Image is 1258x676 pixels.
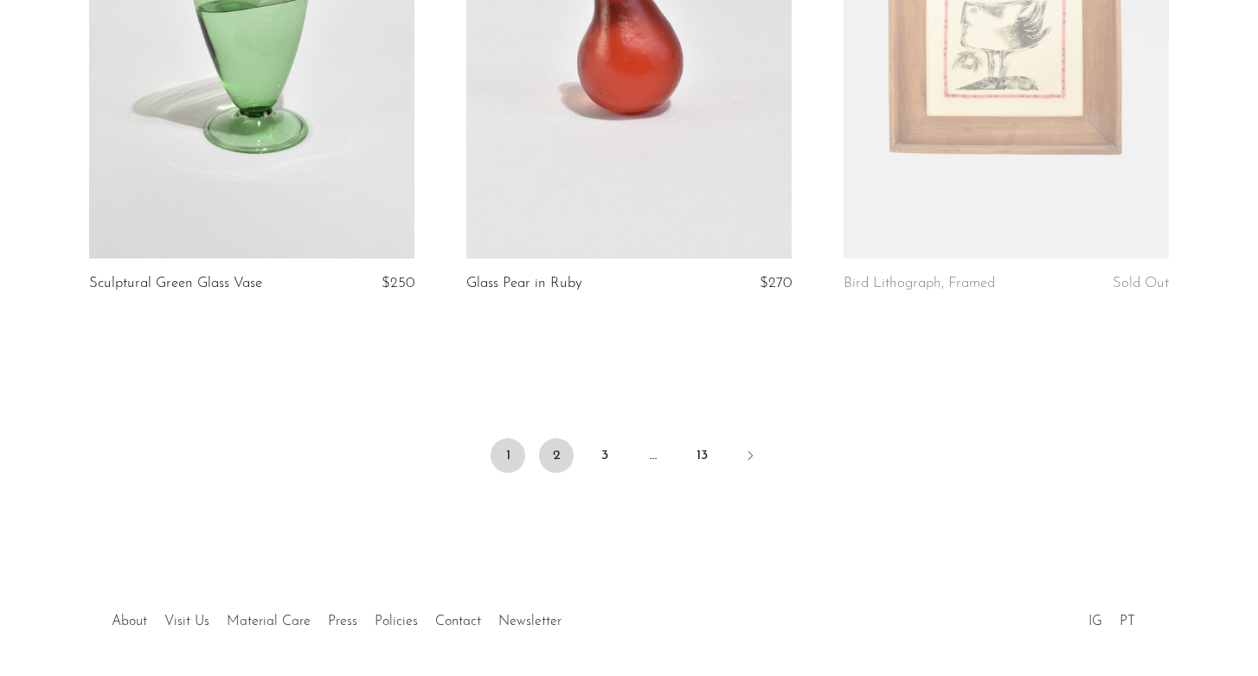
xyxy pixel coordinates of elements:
a: Visit Us [164,615,209,628]
span: $270 [760,276,792,290]
a: Material Care [227,615,311,628]
span: $250 [382,276,414,290]
ul: Social Medias [1080,601,1144,634]
span: 1 [491,438,525,473]
a: Bird Lithograph, Framed [844,276,995,291]
a: 2 [539,438,574,473]
a: 3 [587,438,622,473]
a: PT [1120,615,1135,628]
a: Policies [375,615,418,628]
a: About [112,615,147,628]
span: Sold Out [1113,276,1169,290]
a: Sculptural Green Glass Vase [89,276,262,291]
a: Glass Pear in Ruby [466,276,582,291]
a: Next [733,438,767,476]
span: … [636,438,671,473]
ul: Quick links [103,601,570,634]
a: 13 [684,438,719,473]
a: IG [1088,615,1102,628]
a: Press [328,615,357,628]
a: Contact [435,615,481,628]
